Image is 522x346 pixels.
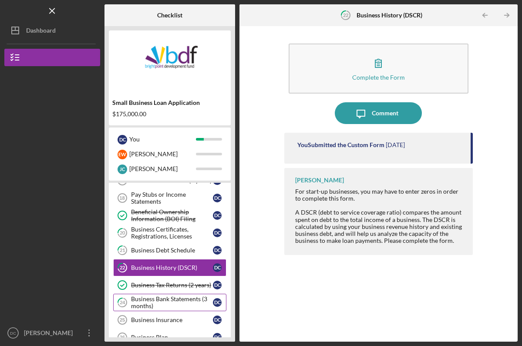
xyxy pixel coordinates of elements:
img: Product logo [109,35,231,87]
a: 25Business InsuranceDC [113,311,226,329]
a: 20Business Certificates, Registrations, LicensesDC [113,224,226,242]
div: You [129,132,196,147]
div: Business Plan [131,334,213,341]
div: Business Debt Schedule [131,247,213,254]
div: D C [213,263,222,272]
div: You Submitted the Custom Form [297,141,384,148]
tspan: 18 [119,195,125,201]
b: Business History (DSCR) [357,12,422,19]
div: Business Bank Statements (3 months) [131,296,213,309]
b: Checklist [157,12,182,19]
tspan: 20 [120,230,125,236]
div: For start-up businesses, you may have to enter zeros in order to complete this form. [295,188,464,202]
time: 2025-10-07 05:57 [386,141,405,148]
div: Complete the Form [352,74,405,81]
button: Dashboard [4,22,100,39]
a: 24Business Bank Statements (3 months)DC [113,294,226,311]
tspan: 25 [120,317,125,322]
a: Business Tax Returns (2 years)DC [113,276,226,294]
a: 22Business History (DSCR)DC [113,259,226,276]
div: Business History (DSCR) [131,264,213,271]
tspan: 24 [120,300,125,306]
div: D C [213,211,222,220]
div: D C [213,228,222,237]
tspan: 22 [343,12,348,18]
div: Dashboard [26,22,56,41]
div: Beneficial Ownership Information (BOI) Filing [131,208,213,222]
tspan: 26 [120,335,125,340]
div: D C [213,246,222,255]
div: Comment [372,102,398,124]
button: DC[PERSON_NAME] [4,324,100,342]
div: Business Insurance [131,316,213,323]
div: Business Tax Returns (2 years) [131,282,213,289]
button: Complete the Form [289,44,468,94]
div: D C [213,316,222,324]
div: E W [118,150,127,159]
a: Beneficial Ownership Information (BOI) FilingDC [113,207,226,224]
button: Comment [335,102,422,124]
div: J C [118,165,127,174]
text: DC [10,331,16,336]
a: 18Pay Stubs or Income StatementsDC [113,189,226,207]
div: Pay Stubs or Income Statements [131,191,213,205]
div: Business Certificates, Registrations, Licenses [131,226,213,240]
div: [PERSON_NAME] [295,177,344,184]
div: D C [213,298,222,307]
a: 21Business Debt ScheduleDC [113,242,226,259]
tspan: 22 [120,265,125,271]
div: D C [213,194,222,202]
a: 26Business PlanDC [113,329,226,346]
div: [PERSON_NAME] [129,147,196,161]
div: [PERSON_NAME] [22,324,78,344]
div: Small Business Loan Application [112,99,227,106]
div: D C [213,333,222,342]
tspan: 21 [120,248,125,253]
div: D C [213,281,222,289]
div: D C [118,135,127,144]
div: $175,000.00 [112,111,227,118]
div: [PERSON_NAME] [129,161,196,176]
div: A DSCR (debt to service coverage ratio) compares the amount spent on debt to the total income of ... [295,209,464,244]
